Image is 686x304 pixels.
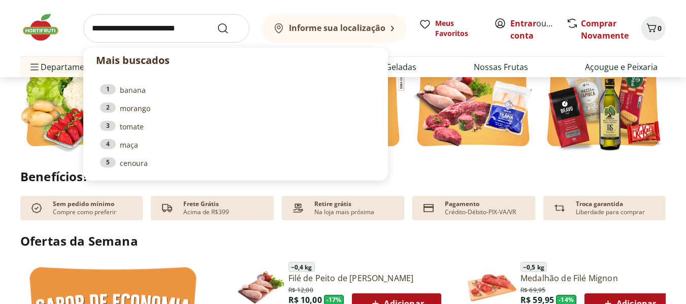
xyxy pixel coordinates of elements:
[290,200,306,216] img: payment
[20,12,71,43] img: Hortifruti
[28,55,41,79] button: Menu
[20,232,666,250] h2: Ofertas da Semana
[576,200,623,208] p: Troca garantida
[510,18,536,29] a: Entrar
[520,284,545,294] span: R$ 69,95
[100,103,371,114] a: 2morango
[581,18,629,41] a: Comprar Novamente
[53,200,114,208] p: Sem pedido mínimo
[100,121,371,132] a: 3tomate
[100,157,116,167] div: 5
[520,273,673,284] a: Medalhão de Filé Mignon
[510,17,556,42] span: ou
[53,208,116,216] p: Compre como preferir
[100,84,371,95] a: 1banana
[20,170,666,184] h2: Benefícios!
[100,103,116,113] div: 2
[262,14,407,43] button: Informe sua localização
[576,208,645,216] p: Liberdade para comprar
[83,14,249,43] input: search
[445,208,516,216] p: Crédito-Débito-PIX-VA/VR
[96,53,375,68] p: Mais buscados
[585,61,658,73] a: Açougue e Peixaria
[28,200,45,216] img: check
[159,200,175,216] img: truck
[183,208,229,216] p: Acima de R$399
[289,22,385,33] b: Informe sua localização
[520,262,547,272] span: ~ 0,5 kg
[100,157,371,168] a: 5cenoura
[510,18,566,41] a: Criar conta
[314,200,351,208] p: Retire grátis
[435,18,482,39] span: Meus Favoritos
[445,200,479,208] p: Pagamento
[100,139,371,150] a: 4maça
[474,61,528,73] a: Nossas Frutas
[288,262,315,272] span: ~ 0,4 kg
[183,200,219,208] p: Frete Grátis
[100,121,116,131] div: 3
[288,273,441,284] a: Filé de Peito de [PERSON_NAME]
[314,208,374,216] p: Na loja mais próxima
[658,23,662,33] span: 0
[217,22,241,35] button: Submit Search
[288,284,313,294] span: R$ 12,00
[641,16,666,41] button: Carrinho
[100,84,116,94] div: 1
[100,139,116,149] div: 4
[420,200,437,216] img: card
[419,18,482,39] a: Meus Favoritos
[28,55,102,79] span: Departamentos
[551,200,568,216] img: Devolução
